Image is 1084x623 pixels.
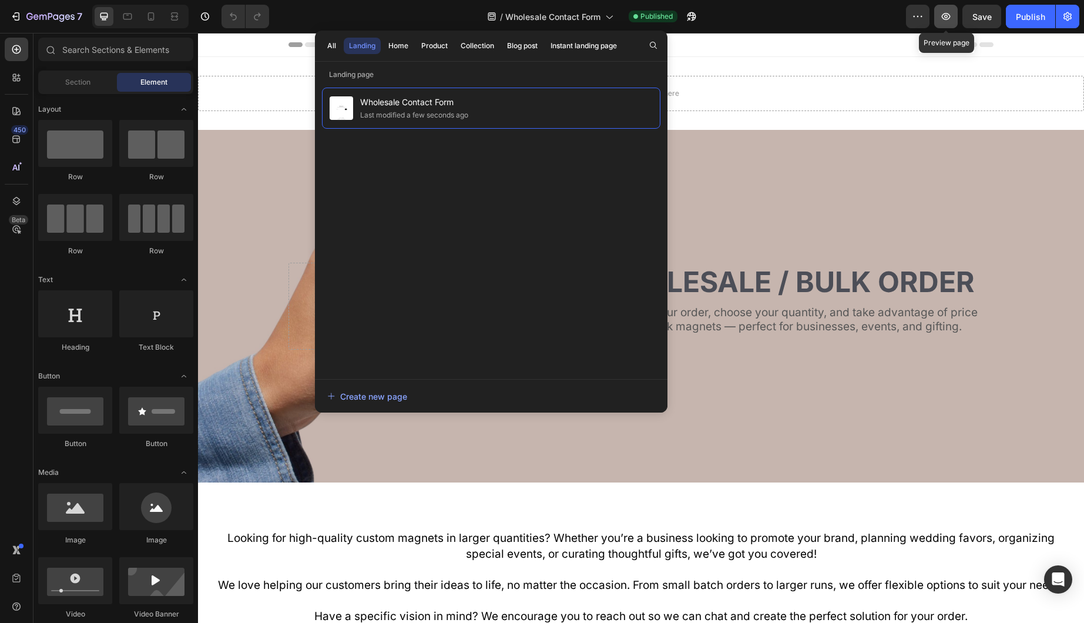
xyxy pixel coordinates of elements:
button: Home [383,38,414,54]
span: Section [65,77,90,88]
div: Beta [9,215,28,225]
div: Instant landing page [551,41,617,51]
h2: Wholesale / bulk order [395,230,796,269]
p: Customize your order, choose your quantity, and take advantage of price breaks for bulk magnets —... [397,273,794,302]
span: Element [140,77,167,88]
div: Publish [1016,11,1045,23]
div: Create new page [327,390,407,403]
button: Blog post [502,38,543,54]
div: Image [38,535,112,545]
span: Layout [38,104,61,115]
button: Instant landing page [545,38,622,54]
button: Save [962,5,1001,28]
div: Button [38,438,112,449]
div: Landing [349,41,375,51]
div: Heading [38,342,112,353]
button: 7 [5,5,88,28]
div: Home [388,41,408,51]
div: Open Intercom Messenger [1044,565,1072,594]
span: Media [38,467,59,478]
span: Save [972,12,992,22]
iframe: Design area [198,33,1084,623]
button: Create new page [327,384,656,408]
div: Image [119,535,193,545]
span: Text [38,274,53,285]
div: Drop element here [419,56,481,65]
div: Video [38,609,112,619]
span: Published [640,11,673,22]
span: / [500,11,503,23]
div: Text Block [119,342,193,353]
div: Drop element here [209,269,271,278]
div: Row [38,246,112,256]
div: Collection [461,41,494,51]
div: Last modified a few seconds ago [360,109,468,121]
div: Blog post [507,41,538,51]
button: Landing [344,38,381,54]
button: Collection [455,38,499,54]
span: Toggle open [174,270,193,289]
span: Toggle open [174,100,193,119]
span: Wholesale Contact Form [360,95,468,109]
span: Button [38,371,60,381]
span: Toggle open [174,463,193,482]
p: 7 [77,9,82,24]
button: Product [416,38,453,54]
p: Have a specific vision in mind? We encourage you to reach out so we can chat and create the perfe... [10,576,876,592]
span: Toggle open [174,367,193,386]
p: Looking for high-quality custom magnets in larger quantities? Whether you’re a business looking t... [10,498,876,529]
div: Button [119,438,193,449]
button: Publish [1006,5,1055,28]
div: Undo/Redo [222,5,269,28]
span: Wholesale Contact Form [505,11,600,23]
input: Search Sections & Elements [38,38,193,61]
p: We love helping our customers bring their ideas to life, no matter the occasion. From small batch... [10,545,876,561]
p: Landing page [315,69,667,81]
div: Row [119,172,193,182]
div: 450 [11,125,28,135]
div: Row [38,172,112,182]
div: Row [119,246,193,256]
button: All [322,38,341,54]
div: All [327,41,336,51]
div: Video Banner [119,609,193,619]
div: Product [421,41,448,51]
